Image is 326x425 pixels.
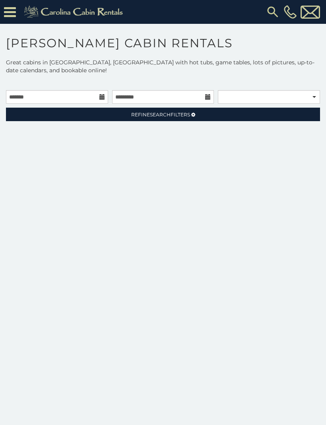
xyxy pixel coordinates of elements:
[282,5,299,19] a: [PHONE_NUMBER]
[150,112,171,118] span: Search
[6,108,320,121] a: RefineSearchFilters
[266,5,280,19] img: search-regular.svg
[131,112,190,118] span: Refine Filters
[20,4,130,20] img: Khaki-logo.png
